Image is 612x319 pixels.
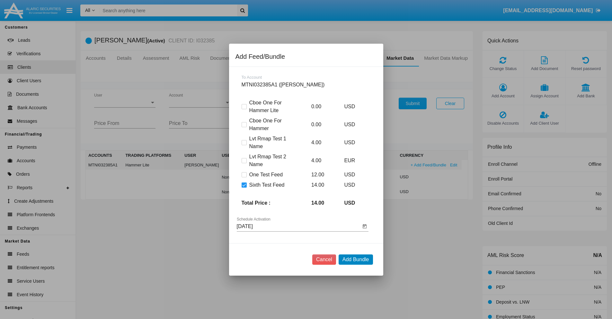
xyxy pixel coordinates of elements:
[249,99,298,114] span: Cboe One For Hammer Lite
[249,171,283,179] span: One Test Feed
[339,254,373,265] button: Add Bundle
[306,103,335,111] p: 0.00
[306,181,335,189] p: 14.00
[340,121,368,128] p: USD
[249,117,298,132] span: Cboe One For Hammer
[312,254,336,265] button: Cancel
[340,181,368,189] p: USD
[237,199,303,207] p: Total Price :
[340,157,368,164] p: EUR
[242,82,325,87] span: MTNI032385A1 ([PERSON_NAME])
[340,171,368,179] p: USD
[306,139,335,146] p: 4.00
[235,51,377,62] div: Add Feed/Bundle
[361,223,368,230] button: Open calendar
[249,153,298,168] span: Lvt Rmap Test 2 Name
[249,181,285,189] span: Sixth Test Feed
[340,139,368,146] p: USD
[306,199,335,207] p: 14.00
[242,75,262,80] span: To Account
[306,171,335,179] p: 12.00
[340,103,368,111] p: USD
[306,121,335,128] p: 0.00
[340,199,368,207] p: USD
[306,157,335,164] p: 4.00
[249,135,298,150] span: Lvt Rmap Test 1 Name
